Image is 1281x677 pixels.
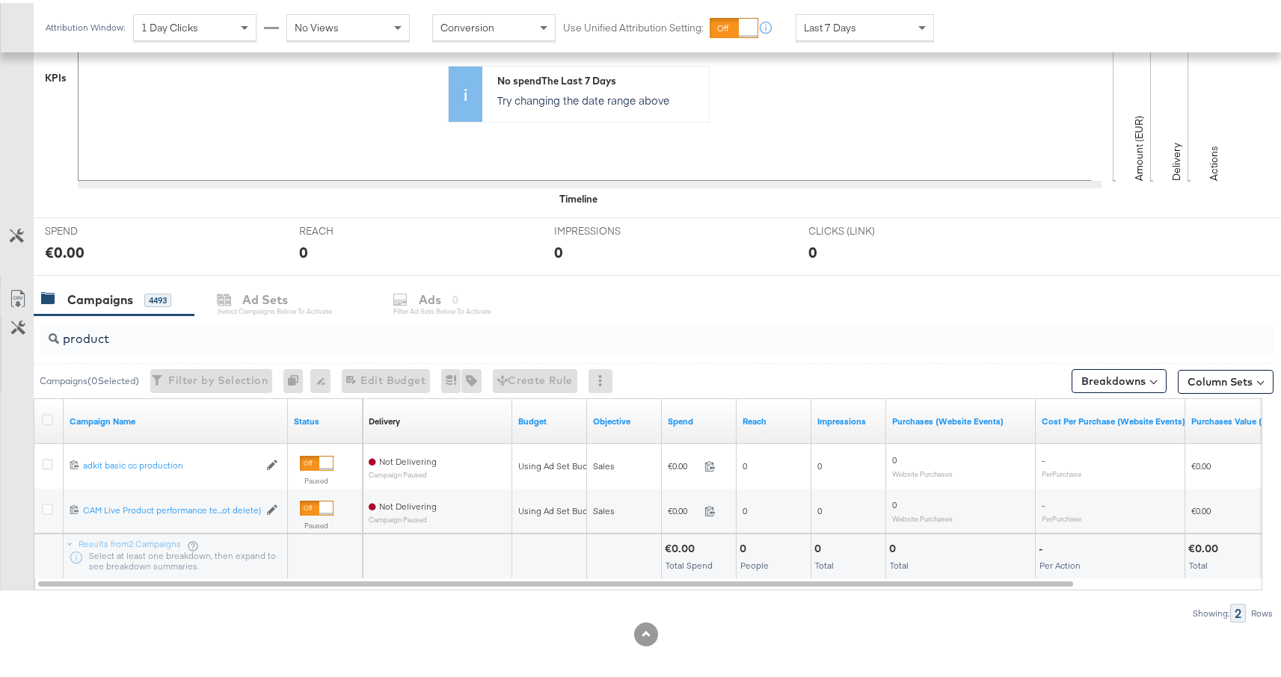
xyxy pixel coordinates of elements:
[45,238,85,260] div: €0.00
[283,366,310,390] div: 0
[814,539,826,553] div: 0
[70,412,282,424] a: Your campaign name.
[1042,511,1081,520] sub: Per Purchase
[379,453,437,464] span: Not Delivering
[743,412,805,424] a: The number of people your ad was served to.
[665,539,699,553] div: €0.00
[144,291,171,304] div: 4493
[889,539,900,553] div: 0
[1039,539,1047,553] div: -
[809,221,921,235] span: CLICKS (LINK)
[554,238,563,260] div: 0
[83,457,259,469] div: adkit basic cc production
[1072,366,1167,390] button: Breakdowns
[83,501,259,514] a: CAM Live Product performance te...ot delete)
[892,496,897,507] span: 0
[369,412,400,424] a: Reflects the ability of your Ad Campaign to achieve delivery based on ad states, schedule and bud...
[666,557,713,568] span: Total Spend
[817,412,880,424] a: The number of times your ad was served. On mobile apps an ad is counted as served the first time ...
[1039,557,1081,568] span: Per Action
[1191,502,1211,513] span: €0.00
[294,412,357,424] a: Shows the current state of your Ad Campaign.
[809,238,818,260] div: 0
[369,468,437,476] sub: Campaign Paused
[369,513,437,521] sub: Campaign Paused
[1178,367,1274,391] button: Column Sets
[369,412,400,424] div: Delivery
[892,511,953,520] sub: Website Purchases
[45,221,157,235] span: SPEND
[141,18,198,31] span: 1 Day Clicks
[300,518,334,528] label: Paused
[300,221,412,235] span: REACH
[440,18,494,31] span: Conversion
[892,466,953,475] sub: Website Purchases
[743,502,747,513] span: 0
[892,451,897,463] span: 0
[892,412,1030,424] a: The number of times a purchase was made tracked by your Custom Audience pixel on your website aft...
[518,457,601,469] div: Using Ad Set Budget
[815,557,834,568] span: Total
[518,502,601,514] div: Using Ad Set Budget
[40,371,139,385] div: Campaigns ( 0 Selected)
[668,412,731,424] a: The total amount spent to date.
[300,473,334,483] label: Paused
[1188,539,1223,553] div: €0.00
[379,498,437,509] span: Not Delivering
[740,557,769,568] span: People
[804,18,856,31] span: Last 7 Days
[59,315,1161,344] input: Search Campaigns by Name, ID or Objective
[593,457,615,469] span: Sales
[593,502,615,513] span: Sales
[1230,601,1246,619] div: 2
[668,457,698,469] span: €0.00
[518,412,581,424] a: The maximum amount you're willing to spend on your ads, on average each day or over the lifetime ...
[1250,605,1274,616] div: Rows
[743,457,747,469] span: 0
[1189,557,1208,568] span: Total
[300,238,309,260] div: 0
[1042,466,1081,475] sub: Per Purchase
[67,288,133,306] div: Campaigns
[563,18,704,32] label: Use Unified Attribution Setting:
[1192,605,1230,616] div: Showing:
[817,502,822,513] span: 0
[668,502,698,513] span: €0.00
[497,90,701,105] p: Try changing the date range above
[593,412,656,424] a: Your campaign's objective.
[817,457,822,469] span: 0
[554,221,666,235] span: IMPRESSIONS
[890,557,909,568] span: Total
[1042,412,1185,424] a: The average cost for each purchase tracked by your Custom Audience pixel on your website after pe...
[1042,451,1045,463] span: -
[1042,496,1045,507] span: -
[497,71,701,85] div: No spend The Last 7 Days
[295,18,339,31] span: No Views
[83,457,259,469] a: adkit basic cc production
[1191,457,1211,469] span: €0.00
[740,539,751,553] div: 0
[45,19,126,30] div: Attribution Window:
